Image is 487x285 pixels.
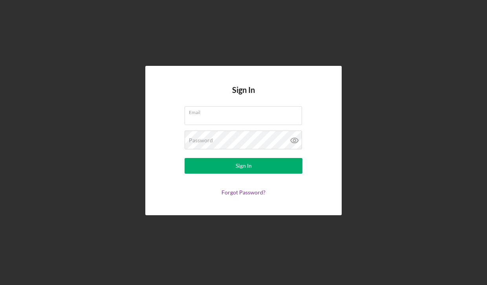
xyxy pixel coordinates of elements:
div: Sign In [236,158,252,174]
a: Forgot Password? [222,189,265,196]
button: Sign In [185,158,302,174]
label: Password [189,137,213,143]
label: Email [189,107,302,115]
h4: Sign In [232,85,255,106]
